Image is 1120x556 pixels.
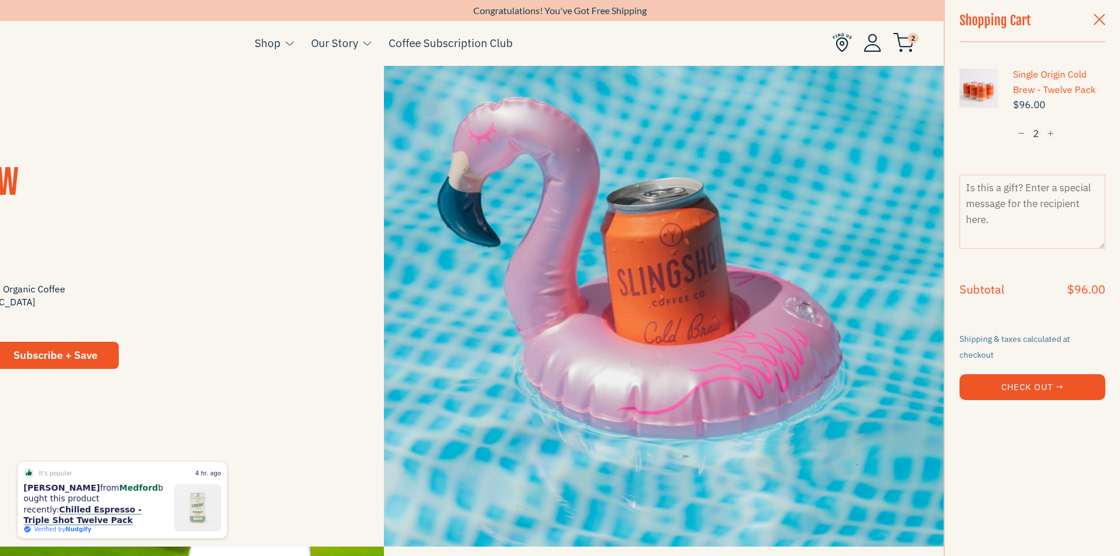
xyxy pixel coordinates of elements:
[959,334,1070,360] small: Shipping & taxes calculated at checkout
[14,348,98,362] span: Subscribe + Save
[1067,284,1105,295] h4: $96.00
[1013,97,1105,113] span: $96.00
[959,374,1105,400] button: Check Out →
[864,34,881,52] img: Account
[893,33,914,52] img: cart
[959,284,1004,295] h4: Subtotal
[959,419,1105,445] iframe: PayPal-paypal
[833,33,852,52] img: Find Us
[1013,67,1105,97] a: Single Origin Cold Brew - Twelve Pack
[311,34,358,52] a: Our Story
[389,34,513,52] a: Coffee Subscription Club
[893,36,914,50] a: 2
[908,33,918,44] span: 2
[1013,123,1059,145] input: quantity
[255,34,280,52] a: Shop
